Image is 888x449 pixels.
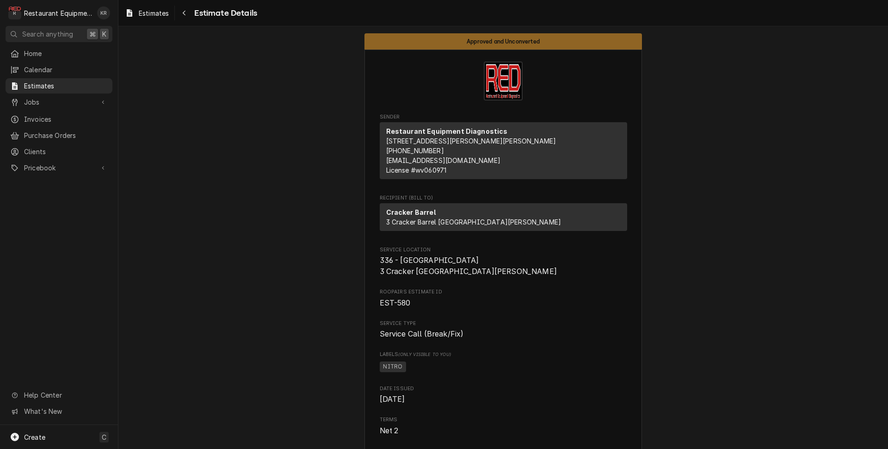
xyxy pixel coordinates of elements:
div: Status [364,33,642,50]
span: Approved and Unconverted [467,38,540,44]
span: Roopairs Estimate ID [380,298,627,309]
div: Recipient (Bill To) [380,203,627,235]
a: Go to Jobs [6,94,112,110]
a: Estimates [121,6,173,21]
a: Go to What's New [6,404,112,419]
strong: Restaurant Equipment Diagnostics [386,127,508,135]
span: Help Center [24,390,107,400]
div: Sender [380,122,627,179]
div: Estimate Sender [380,113,627,183]
div: Date Issued [380,385,627,405]
button: Navigate back [177,6,191,20]
span: 3 Cracker Barrel [GEOGRAPHIC_DATA][PERSON_NAME] [386,218,561,226]
span: License # wv060971 [386,166,447,174]
span: Invoices [24,114,108,124]
span: Net 2 [380,426,399,435]
div: [object Object] [380,351,627,374]
strong: Cracker Barrel [386,208,436,216]
span: Service Location [380,246,627,254]
span: Pricebook [24,163,94,173]
span: Service Location [380,255,627,277]
span: Search anything [22,29,73,39]
span: Estimates [139,8,169,18]
span: [STREET_ADDRESS][PERSON_NAME][PERSON_NAME] [386,137,556,145]
a: Estimates [6,78,112,94]
a: Home [6,46,112,61]
span: (Only Visible to You) [398,352,450,357]
span: ⌘ [89,29,96,39]
div: Recipient (Bill To) [380,203,627,231]
a: Purchase Orders [6,128,112,143]
span: Roopairs Estimate ID [380,288,627,296]
div: Terms [380,416,627,436]
span: Home [24,49,108,58]
div: Restaurant Equipment Diagnostics [24,8,92,18]
div: Roopairs Estimate ID [380,288,627,308]
button: Search anything⌘K [6,26,112,42]
span: Purchase Orders [24,131,108,140]
span: Service Type [380,320,627,327]
span: Labels [380,351,627,358]
span: Create [24,433,45,441]
span: Service Type [380,329,627,340]
span: Clients [24,147,108,156]
span: K [102,29,106,39]
span: Calendar [24,65,108,75]
span: Estimate Details [191,7,257,19]
a: Invoices [6,112,112,127]
a: Clients [6,144,112,159]
div: Service Type [380,320,627,340]
a: Go to Help Center [6,387,112,403]
div: KR [97,6,110,19]
div: Restaurant Equipment Diagnostics's Avatar [8,6,21,19]
span: [DATE] [380,395,405,404]
span: [object Object] [380,360,627,374]
span: C [102,432,106,442]
span: NITRO [380,362,407,373]
span: What's New [24,406,107,416]
span: Terms [380,425,627,437]
div: R [8,6,21,19]
span: Date Issued [380,394,627,405]
a: Calendar [6,62,112,77]
span: Sender [380,113,627,121]
span: Estimates [24,81,108,91]
span: Recipient (Bill To) [380,194,627,202]
a: [PHONE_NUMBER] [386,147,444,155]
span: EST-580 [380,299,411,307]
a: Go to Pricebook [6,160,112,175]
div: Estimate Recipient [380,194,627,235]
div: Service Location [380,246,627,277]
div: Sender [380,122,627,183]
span: Service Call (Break/Fix) [380,330,464,338]
a: [EMAIL_ADDRESS][DOMAIN_NAME] [386,156,500,164]
div: Kelli Robinette's Avatar [97,6,110,19]
span: Date Issued [380,385,627,393]
span: 336 - [GEOGRAPHIC_DATA] 3 Cracker [GEOGRAPHIC_DATA][PERSON_NAME] [380,256,557,276]
span: Terms [380,416,627,424]
span: Jobs [24,97,94,107]
img: Logo [484,62,523,100]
